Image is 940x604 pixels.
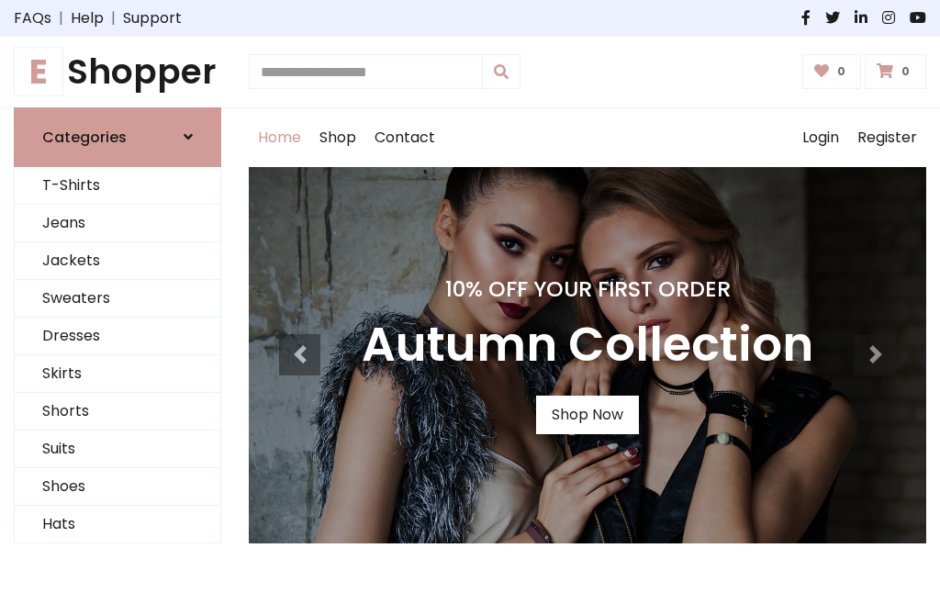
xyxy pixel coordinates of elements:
h1: Shopper [14,51,221,93]
span: | [104,7,123,29]
a: Jackets [15,242,220,280]
h3: Autumn Collection [362,317,813,374]
a: Sweaters [15,280,220,318]
a: 0 [802,54,862,89]
a: Shop [310,108,365,167]
a: Support [123,7,182,29]
a: Categories [14,107,221,167]
a: Hats [15,506,220,543]
span: 0 [897,63,914,80]
a: Shoes [15,468,220,506]
a: Home [249,108,310,167]
a: FAQs [14,7,51,29]
a: Help [71,7,104,29]
a: Suits [15,431,220,468]
a: EShopper [14,51,221,93]
a: T-Shirts [15,167,220,205]
a: Shop Now [536,396,639,434]
a: 0 [865,54,926,89]
a: Dresses [15,318,220,355]
span: | [51,7,71,29]
a: Jeans [15,205,220,242]
a: Contact [365,108,444,167]
a: Register [848,108,926,167]
h6: Categories [42,129,127,146]
a: Shorts [15,393,220,431]
a: Skirts [15,355,220,393]
h4: 10% Off Your First Order [362,276,813,302]
span: E [14,47,63,96]
span: 0 [833,63,850,80]
a: Login [793,108,848,167]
